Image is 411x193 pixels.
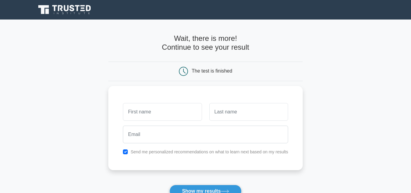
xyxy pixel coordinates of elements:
[209,103,288,121] input: Last name
[123,126,288,143] input: Email
[131,149,288,154] label: Send me personalized recommendations on what to learn next based on my results
[192,68,232,73] div: The test is finished
[108,34,303,52] h4: Wait, there is more! Continue to see your result
[123,103,202,121] input: First name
